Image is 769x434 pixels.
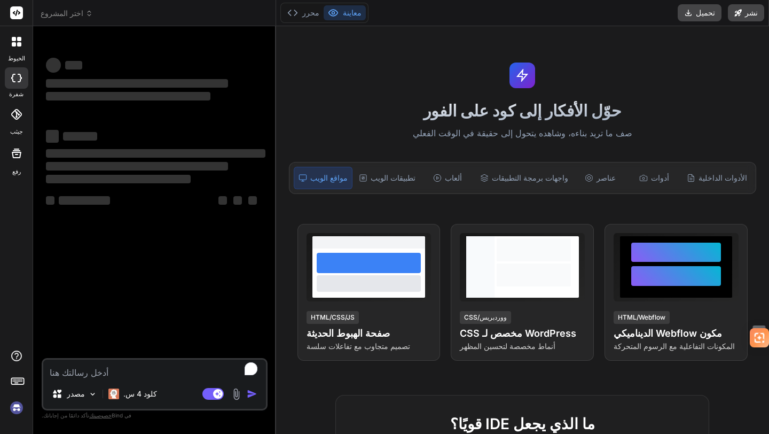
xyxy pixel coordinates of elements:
img: تسجيل الدخول [7,399,26,417]
font: الأدوات الداخلية [699,173,747,182]
font: تطبيقات الويب [371,173,415,182]
font: عناصر [597,173,616,182]
font: كلود 4 س. [123,389,157,398]
font: ألعاب [445,173,462,182]
font: الخيوط [8,55,25,62]
font: معاينة [343,8,362,17]
img: رمز [247,389,257,399]
img: سونيت كلود 4 [108,389,119,399]
font: نشر [745,8,758,17]
font: جيثب [10,128,23,135]
font: اختر المشروع [41,9,83,18]
font: صفحة الهبوط الحديثة [307,328,390,339]
font: شفرة [9,90,23,98]
font: أدوات [651,173,669,182]
font: CSS مخصص لـ WordPress [460,328,576,339]
font: خصوصيتك [89,412,112,418]
font: ما الذي يجعل IDE قويًا؟ [450,415,595,433]
button: محرر [283,5,324,20]
font: أنماط مخصصة لتحسين المظهر [460,342,555,351]
button: نشر [728,4,764,21]
font: صف ما تريد بناءه، وشاهده يتحول إلى حقيقة في الوقت الفعلي [413,128,632,138]
font: CSS/ووردبريس [464,313,507,321]
font: رفع [12,168,21,175]
font: في Bind [112,412,131,418]
img: مرفق [230,388,242,400]
font: تصميم متجاوب مع تفاعلات سلسة [307,342,410,351]
font: مواقع الويب [310,173,348,182]
button: معاينة [324,5,366,20]
font: حوّل الأفكار إلى كود على الفور [423,101,622,120]
font: HTML/Webflow [618,313,665,321]
font: تحميل [696,8,715,17]
button: تحميل [678,4,721,21]
font: مصدر [67,389,85,398]
textarea: To enrich screen reader interactions, please activate Accessibility in Grammarly extension settings [43,360,266,379]
img: اختيار النماذج [88,390,97,399]
font: واجهات برمجة التطبيقات [492,173,568,182]
font: تأكد دائمًا من إجاباتك. [42,412,89,418]
font: محرر [302,8,319,17]
font: HTML/CSS/JS [311,313,355,321]
font: مكون Webflow الديناميكي [614,328,722,339]
font: المكونات التفاعلية مع الرسوم المتحركة [614,342,735,351]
